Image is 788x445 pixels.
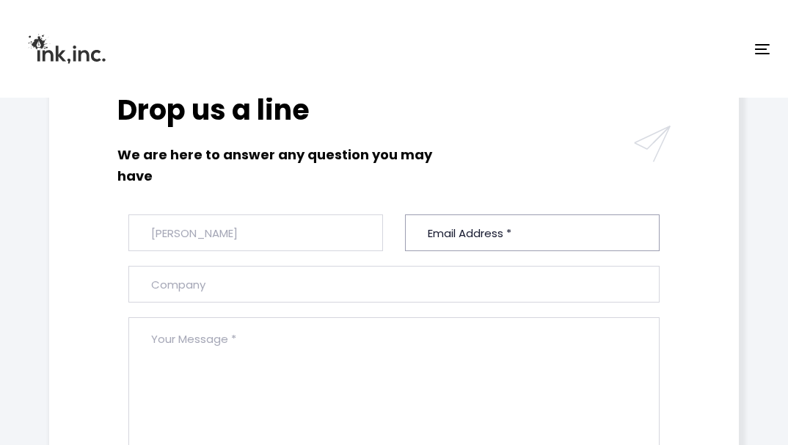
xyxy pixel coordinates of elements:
[128,214,383,251] input: Full Name *
[117,145,440,187] h6: We are here to answer any question you may have
[128,266,659,303] input: Company
[405,214,660,251] input: Email Address *
[117,92,440,128] h2: Drop us a line
[18,16,115,82] img: Ink, Inc. | Marketing Agency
